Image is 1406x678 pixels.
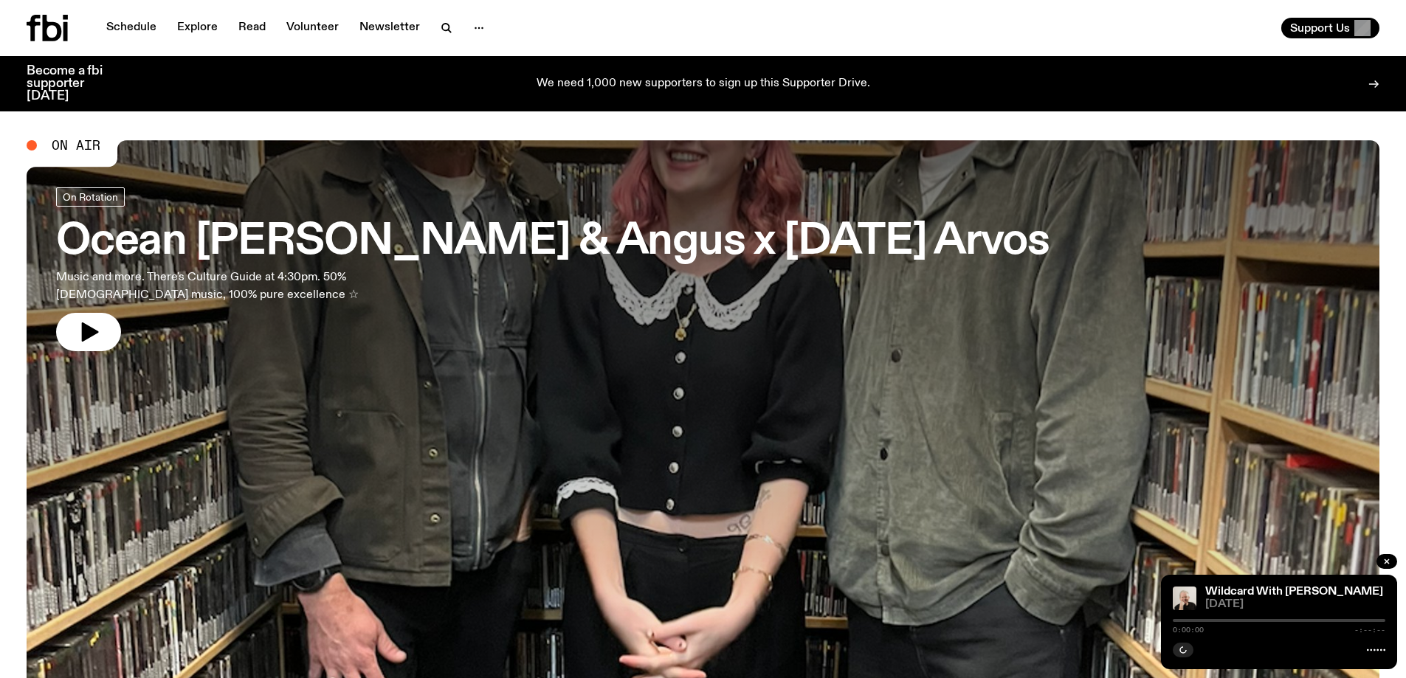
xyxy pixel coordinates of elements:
h3: Ocean [PERSON_NAME] & Angus x [DATE] Arvos [56,221,1050,263]
a: Read [230,18,275,38]
span: Support Us [1290,21,1350,35]
button: Support Us [1281,18,1379,38]
span: On Rotation [63,191,118,202]
span: -:--:-- [1354,626,1385,634]
a: Volunteer [278,18,348,38]
a: Explore [168,18,227,38]
a: Wildcard With [PERSON_NAME] [1205,586,1383,598]
a: Newsletter [351,18,429,38]
span: On Air [52,139,100,152]
a: On Rotation [56,187,125,207]
p: Music and more. There's Culture Guide at 4:30pm. 50% [DEMOGRAPHIC_DATA] music, 100% pure excellen... [56,269,434,304]
p: We need 1,000 new supporters to sign up this Supporter Drive. [537,77,870,91]
a: Schedule [97,18,165,38]
span: [DATE] [1205,599,1385,610]
img: Stuart is smiling charmingly, wearing a black t-shirt against a stark white background. [1173,587,1196,610]
span: 0:00:00 [1173,626,1204,634]
h3: Become a fbi supporter [DATE] [27,65,121,103]
a: Ocean [PERSON_NAME] & Angus x [DATE] ArvosMusic and more. There's Culture Guide at 4:30pm. 50% [D... [56,187,1050,351]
